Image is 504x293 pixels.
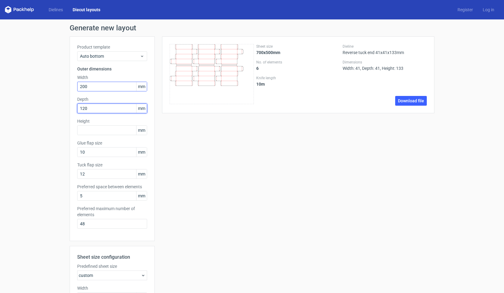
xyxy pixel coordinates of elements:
label: Dimensions [343,60,427,65]
h2: Sheet size configuration [77,254,147,261]
label: Preferred maximum number of elements [77,206,147,218]
a: Diecut layouts [68,7,105,13]
label: Tuck flap size [77,162,147,168]
a: Dielines [44,7,68,13]
label: Sheet size [256,44,340,49]
span: mm [136,191,147,200]
span: Auto bottom [80,53,140,59]
label: Depth [77,96,147,102]
div: custom [77,271,147,280]
label: Width [77,74,147,80]
span: mm [136,169,147,179]
a: Log in [478,7,499,13]
h1: Generate new layout [70,24,434,32]
label: Preferred space between elements [77,184,147,190]
label: Product template [77,44,147,50]
span: mm [136,126,147,135]
label: No. of elements [256,60,340,65]
strong: 6 [256,66,259,71]
label: Width [77,285,147,291]
strong: 700x500mm [256,50,280,55]
span: mm [136,104,147,113]
label: Height [77,118,147,124]
div: Reverse tuck end 41x41x133mm [343,44,427,55]
a: Download file [395,96,427,106]
strong: 10 m [256,82,265,87]
div: Width: 41, Depth: 41, Height: 133 [343,60,427,71]
label: Glue flap size [77,140,147,146]
span: mm [136,82,147,91]
label: Dieline [343,44,427,49]
label: Predefined sheet size [77,263,147,269]
a: Register [453,7,478,13]
label: Knife length [256,76,340,80]
span: mm [136,148,147,157]
h3: Outer dimensions [77,66,147,72]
